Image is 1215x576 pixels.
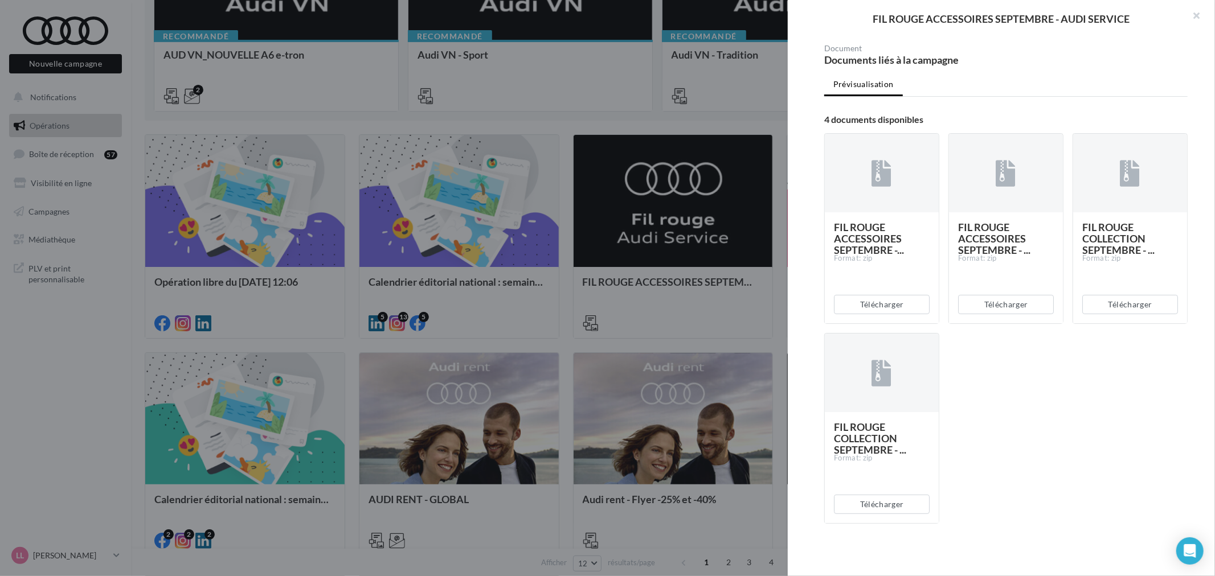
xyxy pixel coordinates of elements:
[1082,295,1178,314] button: Télécharger
[824,44,1001,52] div: Document
[834,253,930,264] div: Format: zip
[824,55,1001,65] div: Documents liés à la campagne
[834,453,930,463] div: Format: zip
[834,495,930,514] button: Télécharger
[958,253,1054,264] div: Format: zip
[834,421,906,456] span: FIL ROUGE COLLECTION SEPTEMBRE - ...
[824,115,1188,124] div: 4 documents disponibles
[806,14,1197,24] div: FIL ROUGE ACCESSOIRES SEPTEMBRE - AUDI SERVICE
[1082,221,1155,256] span: FIL ROUGE COLLECTION SEPTEMBRE - ...
[958,295,1054,314] button: Télécharger
[958,221,1030,256] span: FIL ROUGE ACCESSOIRES SEPTEMBRE - ...
[1082,253,1178,264] div: Format: zip
[834,295,930,314] button: Télécharger
[1176,537,1204,565] div: Open Intercom Messenger
[834,221,904,256] span: FIL ROUGE ACCESSOIRES SEPTEMBRE -...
